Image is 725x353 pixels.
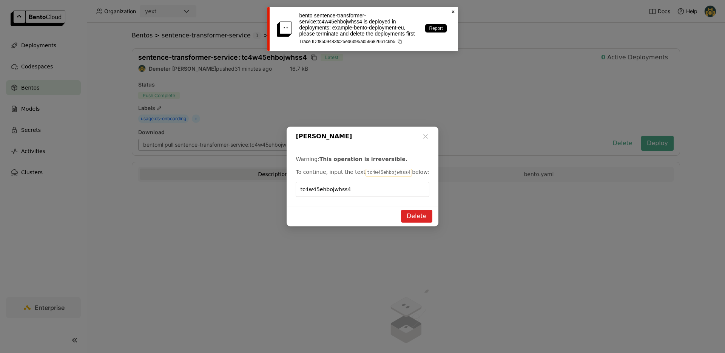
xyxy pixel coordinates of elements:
[401,210,432,223] button: Delete
[412,169,429,175] span: below:
[287,127,438,226] div: dialog
[296,156,319,162] span: Warning:
[296,169,365,175] span: To continue, input the text
[450,9,456,15] svg: Close
[425,24,446,33] a: Report
[287,127,438,146] div: [PERSON_NAME]
[299,39,418,44] p: Trace ID: f8509483fc25ed6b95ab59682661c6b5
[366,169,412,176] code: tc4w45ehbojwhss4
[319,156,407,162] b: This operation is irreversible.
[299,12,418,37] p: bento sentence-transformer-service:tc4w45ehbojwhss4 is deployed in deployments: example-bento-dep...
